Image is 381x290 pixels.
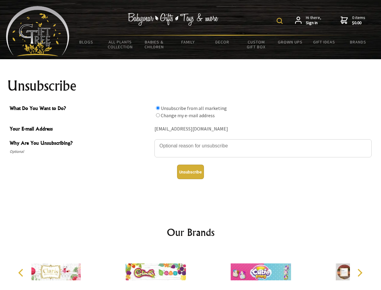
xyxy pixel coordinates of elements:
[205,36,239,48] a: Decor
[137,36,171,53] a: Babies & Children
[10,125,151,134] span: Your E-mail Address
[154,124,372,134] div: [EMAIL_ADDRESS][DOMAIN_NAME]
[341,36,375,48] a: Brands
[10,105,151,113] span: What Do You Want to Do?
[6,6,69,56] img: Babyware - Gifts - Toys and more...
[352,15,365,26] span: 0 items
[353,266,366,279] button: Next
[15,266,28,279] button: Previous
[307,36,341,48] a: Gift Ideas
[10,148,151,155] span: Optional
[156,113,160,117] input: What Do You Want to Do?
[306,15,321,26] span: Hi there,
[161,112,215,118] label: Change my e-mail address
[161,105,227,111] label: Unsubscribe from all marketing
[10,139,151,148] span: Why Are You Unsubscribing?
[295,15,321,26] a: Hi there,Sign in
[128,13,218,26] img: Babywear - Gifts - Toys & more
[273,36,307,48] a: Grown Ups
[103,36,138,53] a: All Plants Collection
[7,79,374,93] h1: Unsubscribe
[306,20,321,26] strong: Sign in
[341,15,365,26] a: 0 items$0.00
[154,139,372,157] textarea: Why Are You Unsubscribing?
[12,225,369,240] h2: Our Brands
[156,106,160,110] input: What Do You Want to Do?
[277,18,283,24] img: product search
[177,165,204,179] button: Unsubscribe
[239,36,273,53] a: Custom Gift Box
[352,20,365,26] strong: $0.00
[171,36,205,48] a: Family
[69,36,103,48] a: BLOGS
